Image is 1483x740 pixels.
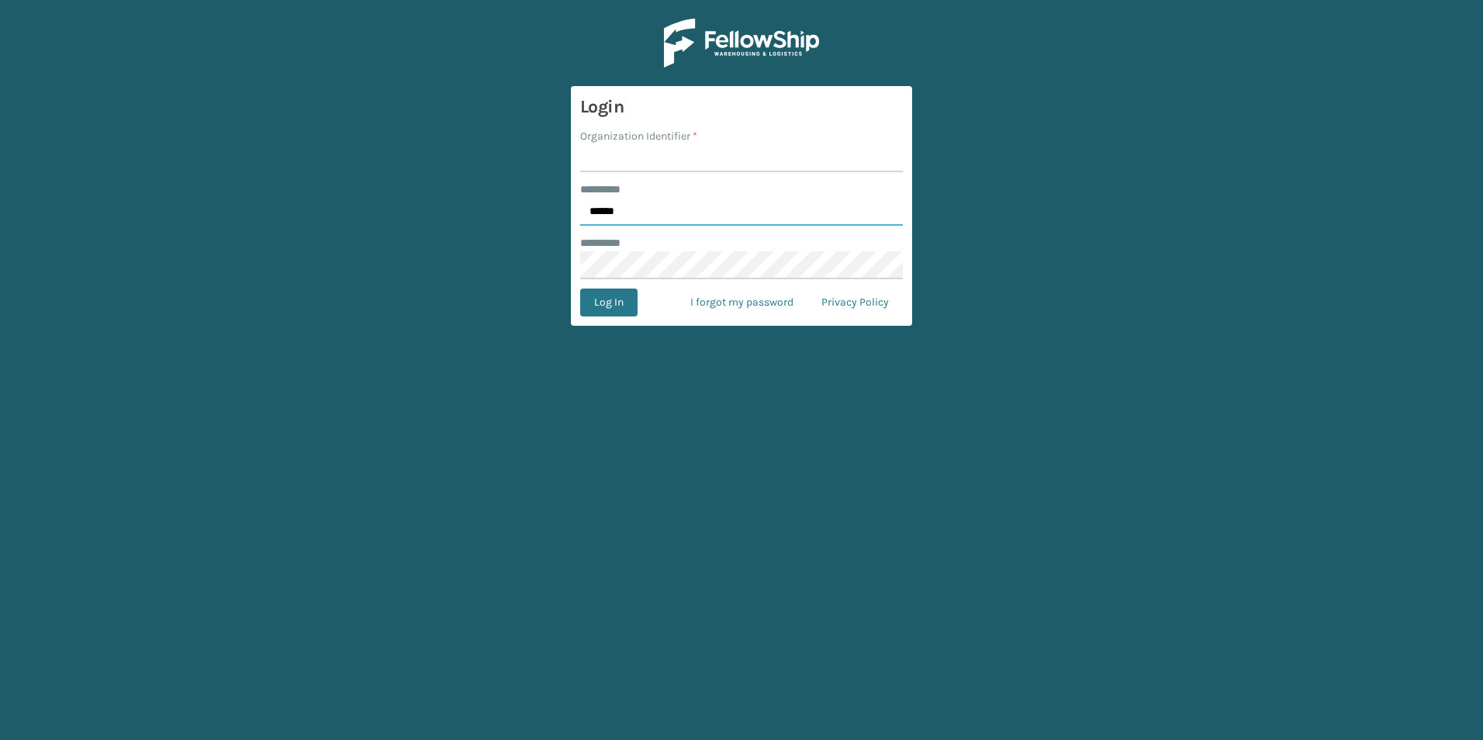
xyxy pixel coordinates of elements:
[807,289,903,316] a: Privacy Policy
[676,289,807,316] a: I forgot my password
[580,128,697,144] label: Organization Identifier
[580,95,903,119] h3: Login
[664,19,819,67] img: Logo
[580,289,638,316] button: Log In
